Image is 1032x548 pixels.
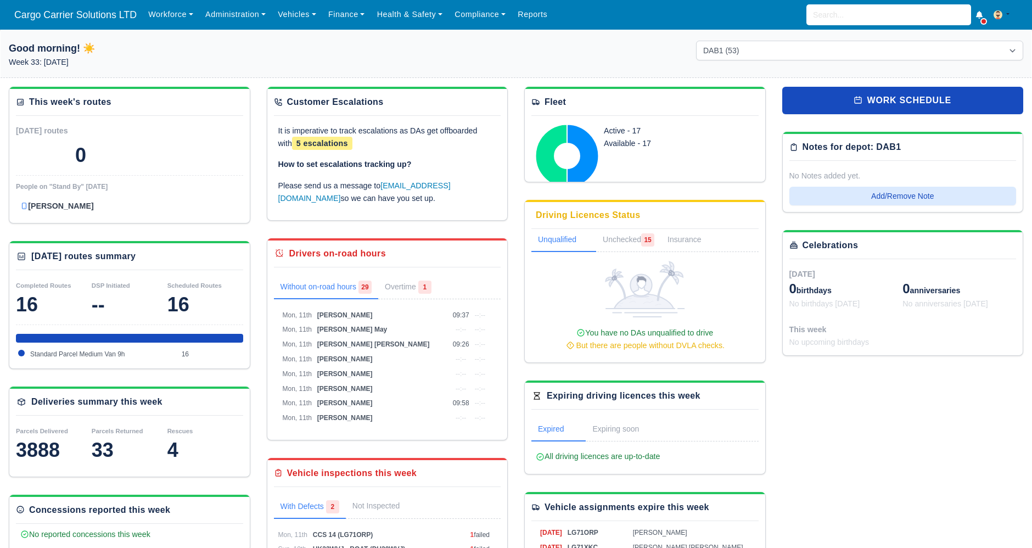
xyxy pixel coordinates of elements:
[806,4,971,25] input: Search...
[456,370,466,378] span: --:--
[167,428,193,434] small: Rescues
[418,281,431,294] span: 1
[283,370,312,378] span: Mon, 11th
[475,370,485,378] span: --:--
[142,4,199,25] a: Workforce
[278,531,307,539] span: Mon, 11th
[287,96,384,109] div: Customer Escalations
[902,281,910,296] span: 0
[92,282,130,289] small: DSP Initiated
[475,326,485,333] span: --:--
[283,385,312,393] span: Mon, 11th
[167,439,243,461] div: 4
[475,399,485,407] span: --:--
[167,294,243,316] div: 16
[283,414,312,422] span: Mon, 11th
[547,389,700,402] div: Expiring driving licences this week
[92,439,167,461] div: 33
[92,294,167,316] div: --
[902,280,1016,298] div: anniversaries
[782,87,1024,114] a: work schedule
[641,233,654,247] span: 15
[9,56,336,69] p: Week 33: [DATE]
[278,181,451,203] a: [EMAIL_ADDRESS][DOMAIN_NAME]
[789,187,1017,205] button: Add/Remove Note
[20,530,150,539] span: No reported concessions this week
[536,327,754,352] div: You have no DAs unqualified to drive
[789,325,827,334] span: This week
[371,4,449,25] a: Health & Safety
[326,500,339,513] span: 2
[789,281,797,296] span: 0
[453,311,469,319] span: 09:37
[31,250,136,263] div: [DATE] routes summary
[278,158,497,171] p: How to set escalations tracking up?
[470,531,474,539] span: 1
[378,276,438,299] a: Overtime
[199,4,272,25] a: Administration
[475,414,485,422] span: --:--
[317,326,387,333] span: [PERSON_NAME] May
[75,144,86,166] div: 0
[9,41,336,56] h1: Good morning! ☀️
[540,529,562,536] span: [DATE]
[283,399,312,407] span: Mon, 11th
[16,125,130,137] div: [DATE] routes
[31,395,162,409] div: Deliveries summary this week
[448,4,512,25] a: Compliance
[272,4,322,25] a: Vehicles
[803,141,901,154] div: Notes for depot: DAB1
[274,496,346,519] a: With Defects
[317,399,373,407] span: [PERSON_NAME]
[456,326,466,333] span: --:--
[633,529,687,536] span: [PERSON_NAME]
[902,299,988,308] span: No anniversaries [DATE]
[453,340,469,348] span: 09:26
[456,355,466,363] span: --:--
[545,96,566,109] div: Fleet
[803,239,859,252] div: Celebrations
[278,180,497,205] p: Please send us a message to so we can have you set up.
[475,311,485,319] span: --:--
[287,467,417,480] div: Vehicle inspections this week
[789,270,815,278] span: [DATE]
[317,385,373,393] span: [PERSON_NAME]
[475,355,485,363] span: --:--
[278,125,497,150] p: It is imperative to track escalations as DAs get offboarded with
[16,334,243,343] div: Standard Parcel Medium Van 9h
[789,299,860,308] span: No birthdays [DATE]
[789,170,1017,182] div: No Notes added yet.
[453,399,469,407] span: 09:58
[313,531,373,539] span: CCS 14 (LG71ORP)
[475,340,485,348] span: --:--
[16,182,243,191] div: People on "Stand By" [DATE]
[512,4,553,25] a: Reports
[346,496,406,517] a: Not Inspected
[20,200,239,213] a: [PERSON_NAME]
[317,340,430,348] span: [PERSON_NAME] [PERSON_NAME]
[835,421,1032,548] iframe: Chat Widget
[317,311,373,319] span: [PERSON_NAME]
[536,209,641,222] div: Driving Licences Status
[289,247,386,260] div: Drivers on-road hours
[283,326,312,333] span: Mon, 11th
[586,418,661,441] a: Expiring soon
[789,280,903,298] div: birthdays
[536,339,754,352] div: But there are people without DVLA checks.
[475,385,485,393] span: --:--
[317,370,373,378] span: [PERSON_NAME]
[283,355,312,363] span: Mon, 11th
[456,414,466,422] span: --:--
[545,501,709,514] div: Vehicle assignments expire this week
[29,504,170,517] div: Concessions reported this week
[16,428,68,434] small: Parcels Delivered
[568,529,598,536] span: LG71ORP
[9,4,142,26] a: Cargo Carrier Solutions LTD
[317,355,373,363] span: [PERSON_NAME]
[92,428,143,434] small: Parcels Returned
[283,311,312,319] span: Mon, 11th
[789,338,870,346] span: No upcoming birthdays
[358,281,372,294] span: 29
